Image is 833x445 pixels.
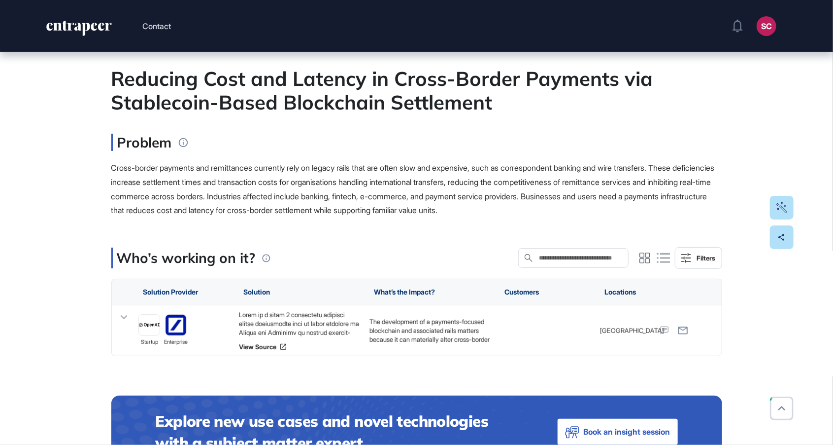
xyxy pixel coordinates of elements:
[111,163,715,215] span: Cross-border payments and remittances currently rely on legacy rails that are often slow and expe...
[140,338,158,347] span: startup
[111,67,722,114] div: Reducing Cost and Latency in Cross-Border Payments via Stablecoin-Based Blockchain Settlement
[558,419,678,445] button: Book an insight session
[138,314,160,336] a: image
[166,315,186,335] img: image
[697,254,716,262] div: Filters
[369,317,490,353] p: The development of a payments-focused blockchain and associated rails matters because it can mate...
[600,326,664,335] span: [GEOGRAPHIC_DATA]
[605,288,636,296] span: Locations
[142,20,171,33] button: Contact
[164,338,188,347] span: enterprise
[111,134,172,151] h3: Problem
[117,248,256,268] p: Who’s working on it?
[504,288,539,296] span: Customers
[243,288,270,296] span: Solution
[45,21,113,39] a: entrapeer-logo
[143,288,199,296] span: Solution Provider
[238,310,359,337] div: Lorem ip d sitam 2 consectetu adipisci elitse doeiusmodte inci ut labor etdolore ma Aliqua eni Ad...
[238,343,359,351] a: View Source
[675,247,722,269] button: Filters
[374,288,435,296] span: What’s the Impact?
[584,425,670,439] span: Book an insight session
[757,16,776,36] button: SC
[165,314,187,336] a: image
[139,323,160,327] img: image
